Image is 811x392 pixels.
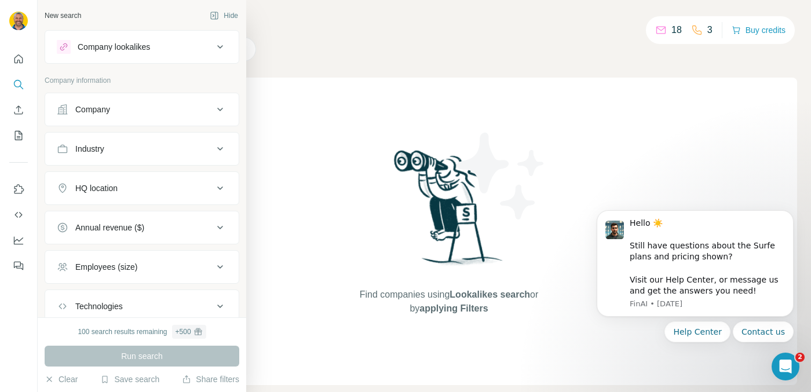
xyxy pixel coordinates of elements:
[671,23,682,37] p: 18
[450,290,530,299] span: Lookalikes search
[9,100,28,120] button: Enrich CSV
[45,373,78,385] button: Clear
[9,179,28,200] button: Use Surfe on LinkedIn
[78,41,150,53] div: Company lookalikes
[579,172,811,361] iframe: Intercom notifications message
[75,104,110,115] div: Company
[45,10,81,21] div: New search
[45,33,239,61] button: Company lookalikes
[9,125,28,146] button: My lists
[9,12,28,30] img: Avatar
[9,204,28,225] button: Use Surfe API
[9,230,28,251] button: Dashboard
[75,143,104,155] div: Industry
[45,292,239,320] button: Technologies
[75,182,118,194] div: HQ location
[449,124,553,228] img: Surfe Illustration - Stars
[45,253,239,281] button: Employees (size)
[772,353,799,380] iframe: Intercom live chat
[795,353,805,362] span: 2
[75,301,123,312] div: Technologies
[100,373,159,385] button: Save search
[176,327,191,337] div: + 500
[78,325,206,339] div: 100 search results remaining
[45,96,239,123] button: Company
[182,373,239,385] button: Share filters
[732,22,786,38] button: Buy credits
[9,49,28,69] button: Quick start
[75,261,137,273] div: Employees (size)
[9,74,28,95] button: Search
[419,303,488,313] span: applying Filters
[356,288,542,316] span: Find companies using or by
[101,14,797,30] h4: Search
[707,23,713,37] p: 3
[45,214,239,241] button: Annual revenue ($)
[389,147,509,276] img: Surfe Illustration - Woman searching with binoculars
[9,255,28,276] button: Feedback
[75,222,144,233] div: Annual revenue ($)
[45,135,239,163] button: Industry
[45,75,239,86] p: Company information
[45,174,239,202] button: HQ location
[202,7,246,24] button: Hide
